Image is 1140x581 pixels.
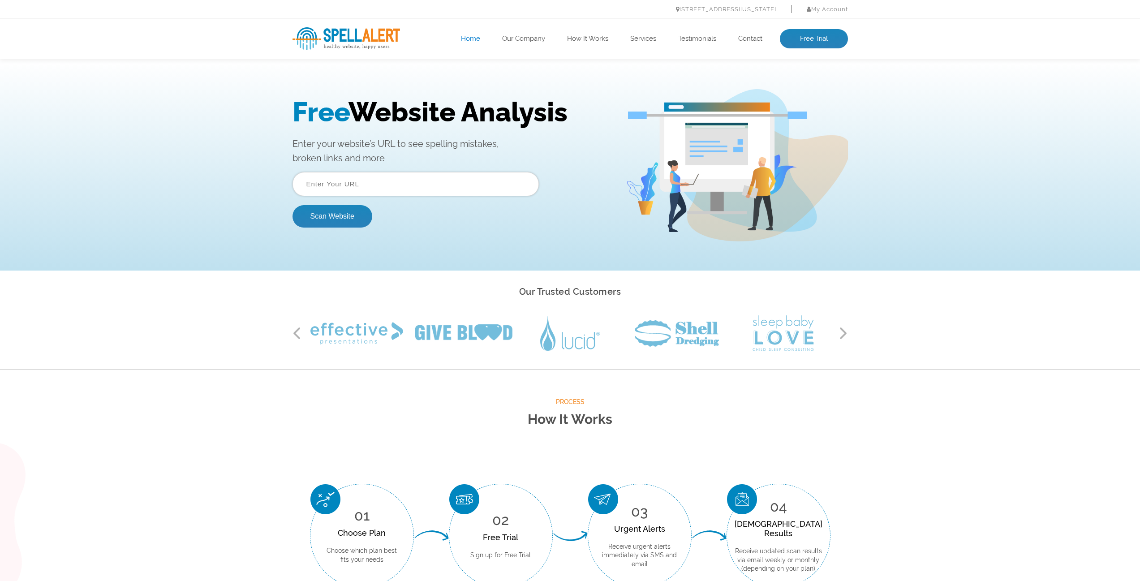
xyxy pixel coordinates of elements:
[293,36,612,68] h1: Website Analysis
[628,52,807,60] img: Free Webiste Analysis
[354,507,370,524] span: 01
[293,77,612,105] p: Enter your website’s URL to see spelling mistakes, broken links and more
[324,528,400,538] div: Choose Plan
[449,484,479,514] img: Free Trial
[631,503,648,520] span: 03
[602,542,678,569] p: Receive urgent alerts immediately via SMS and email
[293,327,301,340] button: Previous
[839,327,848,340] button: Next
[293,36,348,68] span: Free
[470,533,531,542] div: Free Trial
[293,112,539,136] input: Enter Your URL
[310,484,340,514] img: Choose Plan
[293,284,848,300] h2: Our Trusted Customers
[735,519,822,538] div: [DEMOGRAPHIC_DATA] Results
[492,512,509,528] span: 02
[310,322,403,344] img: Effective
[293,396,848,408] span: Process
[540,316,600,351] img: Lucid
[470,551,531,560] p: Sign up for Free Trial
[324,547,400,564] p: Choose which plan best fits your needs
[626,29,848,181] img: Free Webiste Analysis
[753,315,814,351] img: Sleep Baby Love
[602,524,678,534] div: Urgent Alerts
[293,408,848,431] h2: How It Works
[735,547,822,573] p: Receive updated scan results via email weekly or monthly (depending on your plan)
[635,320,719,347] img: Shell Dredging
[770,498,787,515] span: 04
[727,484,757,514] img: Scan Result
[293,145,372,168] button: Scan Website
[415,324,512,342] img: Give Blood
[588,484,618,514] img: Urgent Alerts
